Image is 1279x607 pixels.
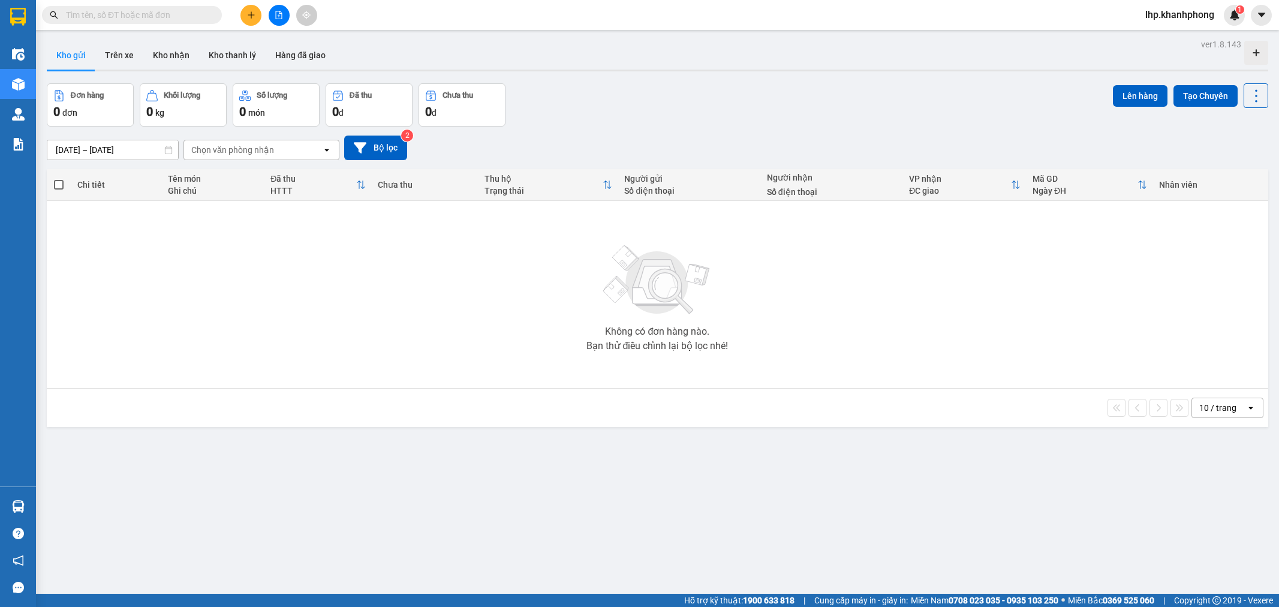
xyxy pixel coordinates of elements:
img: logo-vxr [10,8,26,26]
button: Số lượng0món [233,83,320,127]
span: search [50,11,58,19]
div: Đơn hàng [71,91,104,100]
button: Lên hàng [1113,85,1167,107]
button: file-add [269,5,290,26]
button: plus [240,5,261,26]
span: ⚪️ [1061,598,1065,603]
span: copyright [1212,596,1221,605]
div: Số điện thoại [767,187,897,197]
img: warehouse-icon [12,500,25,513]
strong: 0369 525 060 [1103,596,1154,605]
span: 0 [146,104,153,119]
button: Kho gửi [47,41,95,70]
span: file-add [275,11,283,19]
div: Bạn thử điều chỉnh lại bộ lọc nhé! [586,341,728,351]
div: Số điện thoại [624,186,754,196]
img: warehouse-icon [12,78,25,91]
div: Khối lượng [164,91,200,100]
div: Người nhận [767,173,897,182]
div: Mã GD [1033,174,1137,184]
button: Trên xe [95,41,143,70]
span: 0 [425,104,432,119]
th: Toggle SortBy [479,169,618,201]
span: Miền Nam [911,594,1058,607]
button: Tạo Chuyến [1173,85,1238,107]
span: aim [302,11,311,19]
span: lhp.khanhphong [1136,7,1224,22]
div: 10 / trang [1199,402,1236,414]
img: warehouse-icon [12,108,25,121]
div: Trạng thái [484,186,603,196]
div: ver 1.8.143 [1201,38,1241,51]
strong: 0708 023 035 - 0935 103 250 [949,596,1058,605]
th: Toggle SortBy [1027,169,1153,201]
div: Ngày ĐH [1033,186,1137,196]
span: | [803,594,805,607]
span: 0 [332,104,339,119]
div: Đã thu [350,91,372,100]
div: Thu hộ [484,174,603,184]
span: message [13,582,24,593]
button: Kho thanh lý [199,41,266,70]
span: đ [432,108,437,118]
button: Khối lượng0kg [140,83,227,127]
span: Miền Bắc [1068,594,1154,607]
button: Đơn hàng0đơn [47,83,134,127]
span: món [248,108,265,118]
div: Chưa thu [443,91,473,100]
span: đ [339,108,344,118]
button: Kho nhận [143,41,199,70]
div: Nhân viên [1159,180,1262,190]
div: Chưa thu [378,180,473,190]
span: Hỗ trợ kỹ thuật: [684,594,795,607]
img: warehouse-icon [12,48,25,61]
div: ĐC giao [909,186,1011,196]
span: kg [155,108,164,118]
svg: open [322,145,332,155]
th: Toggle SortBy [903,169,1027,201]
div: Chi tiết [77,180,156,190]
div: Tạo kho hàng mới [1244,41,1268,65]
button: caret-down [1251,5,1272,26]
img: svg+xml;base64,PHN2ZyBjbGFzcz0ibGlzdC1wbHVnX19zdmciIHhtbG5zPSJodHRwOi8vd3d3LnczLm9yZy8yMDAwL3N2Zy... [597,238,717,322]
button: Chưa thu0đ [419,83,505,127]
span: 1 [1238,5,1242,14]
button: Bộ lọc [344,136,407,160]
div: Ghi chú [168,186,259,196]
input: Tìm tên, số ĐT hoặc mã đơn [66,8,207,22]
input: Select a date range. [47,140,178,160]
span: caret-down [1256,10,1267,20]
span: plus [247,11,255,19]
img: icon-new-feature [1229,10,1240,20]
strong: 1900 633 818 [743,596,795,605]
span: question-circle [13,528,24,539]
th: Toggle SortBy [264,169,372,201]
button: aim [296,5,317,26]
div: VP nhận [909,174,1011,184]
span: notification [13,555,24,566]
div: Số lượng [257,91,287,100]
div: Người gửi [624,174,754,184]
span: Cung cấp máy in - giấy in: [814,594,908,607]
span: 0 [53,104,60,119]
span: 0 [239,104,246,119]
img: solution-icon [12,138,25,151]
div: HTTT [270,186,356,196]
div: Chọn văn phòng nhận [191,144,274,156]
div: Đã thu [270,174,356,184]
sup: 1 [1236,5,1244,14]
span: | [1163,594,1165,607]
button: Đã thu0đ [326,83,413,127]
button: Hàng đã giao [266,41,335,70]
div: Không có đơn hàng nào. [605,327,709,336]
span: đơn [62,108,77,118]
div: Tên món [168,174,259,184]
sup: 2 [401,130,413,142]
svg: open [1246,403,1256,413]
